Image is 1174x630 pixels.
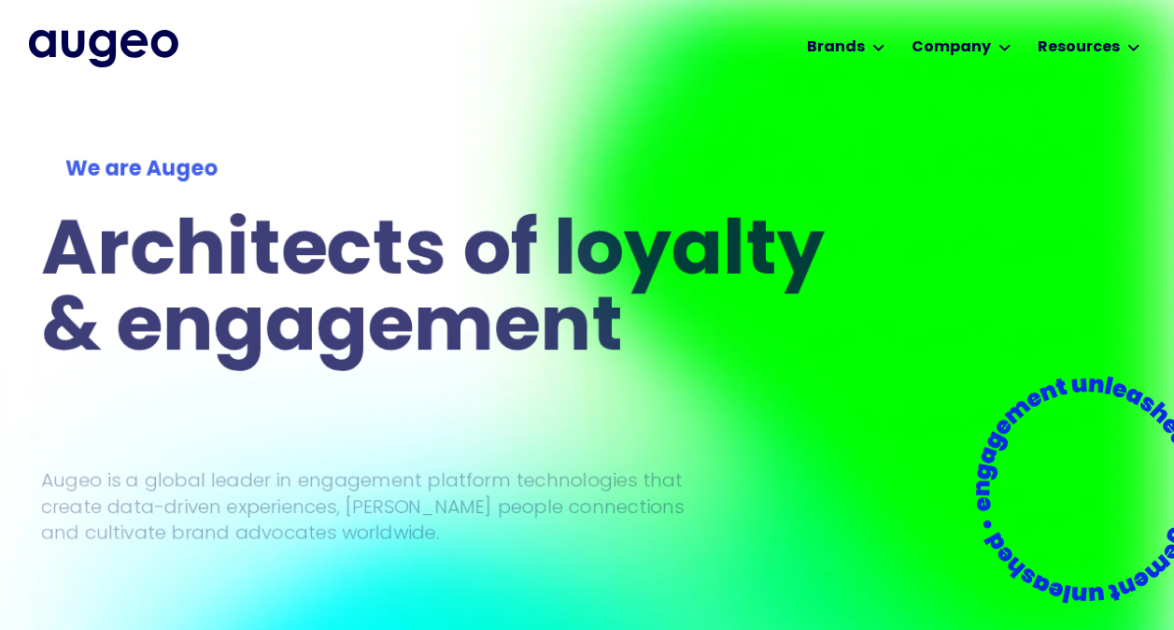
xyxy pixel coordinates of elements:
[29,30,178,67] img: Augeo's full logo in midnight blue.
[807,36,865,59] div: Brands
[41,217,848,368] h1: Architects of loyalty & engagement
[64,154,823,186] div: We are Augeo
[41,467,684,546] p: Augeo is a global leader in engagement platform technologies that create data-driven experiences,...
[29,30,178,67] a: home
[1038,36,1120,59] div: Resources
[912,36,991,59] div: Company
